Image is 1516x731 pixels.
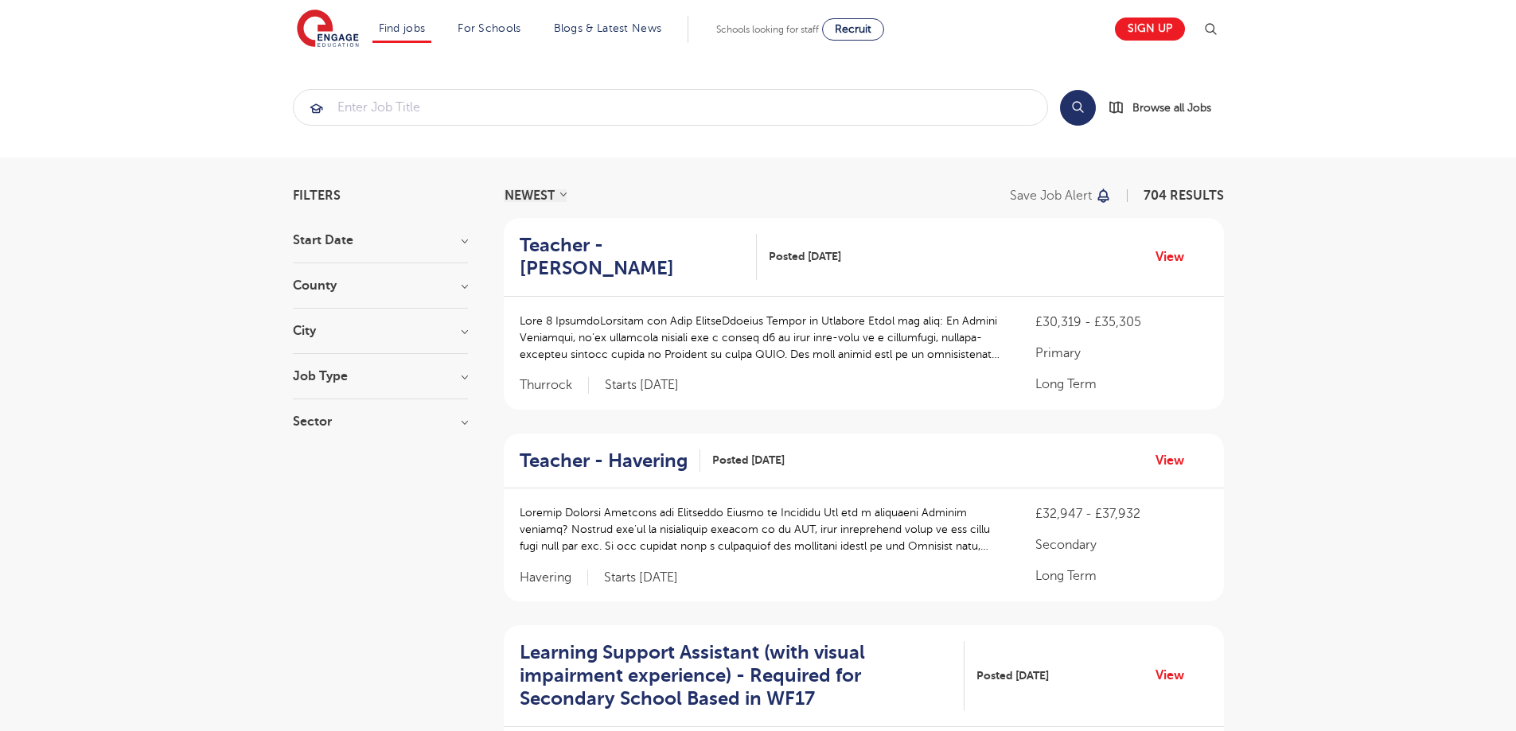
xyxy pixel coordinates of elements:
p: £30,319 - £35,305 [1035,313,1207,332]
a: Teacher - Havering [520,449,700,472]
a: Teacher - [PERSON_NAME] [520,234,758,280]
p: Lore 8 IpsumdoLorsitam con Adip ElitseDdoeius Tempor in Utlabore Etdol mag aliq: En Admini Veniam... [520,313,1004,363]
a: Recruit [822,18,884,41]
a: Find jobs [379,22,426,34]
a: Blogs & Latest News [554,22,662,34]
span: Posted [DATE] [769,248,841,265]
h2: Teacher - [PERSON_NAME] [520,234,745,280]
p: Secondary [1035,535,1207,554]
h3: Start Date [293,234,468,247]
span: Posted [DATE] [976,667,1049,684]
span: Havering [520,570,588,586]
p: Loremip Dolorsi Ametcons adi Elitseddo Eiusmo te Incididu Utl etd m aliquaeni Adminim veniamq? No... [520,504,1004,554]
span: Browse all Jobs [1132,99,1211,117]
span: 704 RESULTS [1144,189,1224,203]
button: Search [1060,90,1096,126]
h3: City [293,325,468,337]
h2: Learning Support Assistant (with visual impairment experience) - Required for Secondary School Ba... [520,641,952,710]
span: Recruit [835,23,871,35]
a: Browse all Jobs [1109,99,1224,117]
span: Schools looking for staff [716,24,819,35]
a: For Schools [458,22,520,34]
img: Engage Education [297,10,359,49]
p: Primary [1035,344,1207,363]
h3: Sector [293,415,468,428]
a: View [1156,450,1196,471]
a: View [1156,247,1196,267]
span: Filters [293,189,341,202]
input: Submit [294,90,1047,125]
span: Thurrock [520,377,589,394]
a: Sign up [1115,17,1185,41]
h3: Job Type [293,370,468,383]
a: Learning Support Assistant (with visual impairment experience) - Required for Secondary School Ba... [520,641,965,710]
p: Save job alert [1010,189,1092,202]
h3: County [293,279,468,292]
button: Save job alert [1010,189,1113,202]
p: Starts [DATE] [604,570,678,586]
p: Starts [DATE] [605,377,679,394]
h2: Teacher - Havering [520,449,688,472]
p: Long Term [1035,375,1207,394]
a: View [1156,665,1196,686]
div: Submit [293,89,1048,126]
span: Posted [DATE] [712,452,785,469]
p: £32,947 - £37,932 [1035,504,1207,523]
p: Long Term [1035,566,1207,585]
